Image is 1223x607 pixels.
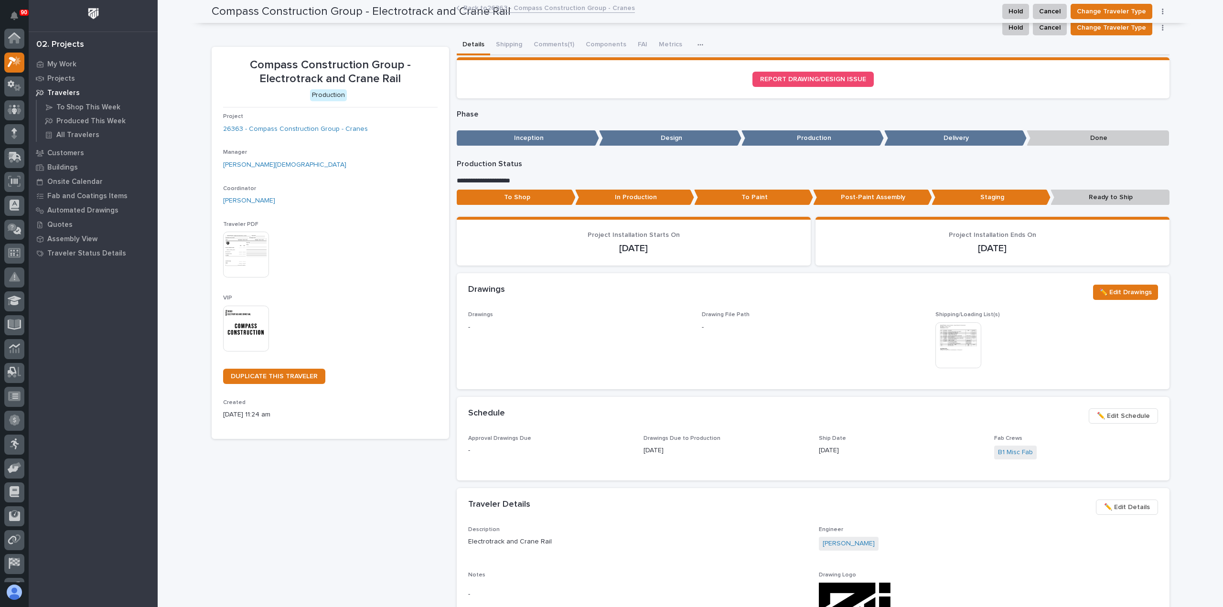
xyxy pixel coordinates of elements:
p: Post-Paint Assembly [813,190,932,205]
a: Projects [29,71,158,85]
a: Travelers [29,85,158,100]
p: Assembly View [47,235,97,244]
a: Onsite Calendar [29,174,158,189]
span: DUPLICATE THIS TRAVELER [231,373,318,380]
p: To Paint [694,190,813,205]
a: All Travelers [37,128,158,141]
a: Traveler Status Details [29,246,158,260]
button: Shipping [490,35,528,55]
div: Notifications90 [12,11,24,27]
span: REPORT DRAWING/DESIGN ISSUE [760,76,866,83]
p: Onsite Calendar [47,178,103,186]
p: Produced This Week [56,117,126,126]
p: Quotes [47,221,73,229]
a: My Work [29,57,158,71]
p: Production Status [457,160,1169,169]
button: ✏️ Edit Drawings [1093,285,1158,300]
span: VIP [223,295,232,301]
button: Metrics [653,35,688,55]
a: Customers [29,146,158,160]
p: My Work [47,60,76,69]
span: Drawing File Path [702,312,750,318]
span: Project Installation Starts On [588,232,680,238]
p: Phase [457,110,1169,119]
span: Fab Crews [994,436,1022,441]
p: Done [1027,130,1169,146]
p: Production [741,130,884,146]
p: Compass Construction Group - Electrotrack and Crane Rail [223,58,438,86]
a: Fab and Coatings Items [29,189,158,203]
p: Traveler Status Details [47,249,126,258]
p: - [702,322,704,332]
a: 26363 - Compass Construction Group - Cranes [223,124,368,134]
span: Ship Date [819,436,846,441]
span: ✏️ Edit Details [1104,501,1150,513]
p: In Production [575,190,694,205]
button: Notifications [4,6,24,26]
button: Components [580,35,632,55]
button: ✏️ Edit Details [1096,500,1158,515]
p: - [468,446,632,456]
span: Hold [1008,22,1023,33]
h2: Drawings [468,285,505,295]
a: Back to26363 - Compass Construction Group - Cranes [463,2,635,13]
span: Notes [468,572,485,578]
a: REPORT DRAWING/DESIGN ISSUE [752,72,874,87]
span: Approval Drawings Due [468,436,531,441]
p: 90 [21,9,27,16]
span: Manager [223,149,247,155]
a: Buildings [29,160,158,174]
a: Quotes [29,217,158,232]
span: Engineer [819,527,843,532]
p: [DATE] [644,446,807,456]
p: Delivery [884,130,1027,146]
button: users-avatar [4,582,24,602]
button: ✏️ Edit Schedule [1089,408,1158,424]
button: FAI [632,35,653,55]
p: Staging [932,190,1051,205]
p: Inception [457,130,599,146]
p: Travelers [47,89,80,97]
a: B1 Misc Fab [998,447,1033,458]
p: - [468,322,690,332]
button: Hold [1002,20,1029,35]
a: DUPLICATE THIS TRAVELER [223,369,325,384]
span: Description [468,527,500,532]
p: Design [599,130,741,146]
button: Details [457,35,490,55]
p: Fab and Coatings Items [47,192,128,201]
span: Coordinator [223,186,256,192]
span: Cancel [1039,22,1061,33]
div: 02. Projects [36,40,84,50]
h2: Traveler Details [468,500,530,510]
p: To Shop [457,190,576,205]
h2: Schedule [468,408,505,419]
p: [DATE] [827,243,1158,254]
span: Project Installation Ends On [949,232,1036,238]
a: Produced This Week [37,114,158,128]
a: To Shop This Week [37,100,158,114]
p: [DATE] [819,446,983,456]
p: All Travelers [56,131,99,139]
span: Traveler PDF [223,222,258,227]
a: Assembly View [29,232,158,246]
p: To Shop This Week [56,103,120,112]
p: Customers [47,149,84,158]
span: Drawings [468,312,493,318]
p: Buildings [47,163,78,172]
p: Electrotrack and Crane Rail [468,537,807,547]
a: [PERSON_NAME][DEMOGRAPHIC_DATA] [223,160,346,170]
p: [DATE] [468,243,799,254]
p: Projects [47,75,75,83]
div: Production [310,89,347,101]
a: [PERSON_NAME] [823,539,875,549]
button: Comments (1) [528,35,580,55]
span: Change Traveler Type [1077,22,1146,33]
span: ✏️ Edit Drawings [1099,287,1152,298]
p: Ready to Ship [1051,190,1169,205]
img: Workspace Logo [85,5,102,22]
button: Cancel [1033,20,1067,35]
span: Drawings Due to Production [644,436,720,441]
span: Drawing Logo [819,572,856,578]
p: - [468,589,807,599]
